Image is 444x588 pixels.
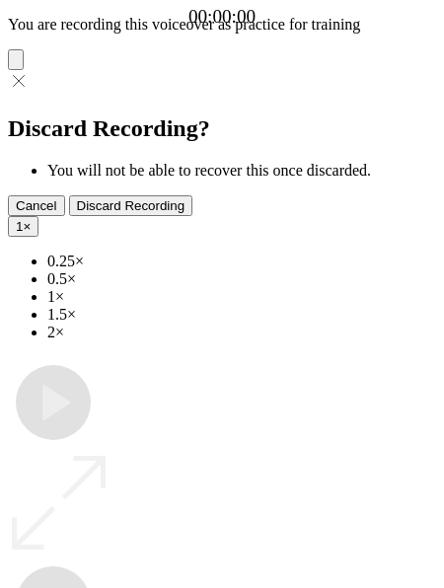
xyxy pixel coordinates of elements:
li: 1.5× [47,306,436,324]
button: Cancel [8,195,65,216]
li: 0.5× [47,270,436,288]
button: 1× [8,216,38,237]
li: You will not be able to recover this once discarded. [47,162,436,180]
li: 0.25× [47,253,436,270]
h2: Discard Recording? [8,115,436,142]
p: You are recording this voiceover as practice for training [8,16,436,34]
span: 1 [16,219,23,234]
a: 00:00:00 [188,6,256,28]
li: 2× [47,324,436,341]
li: 1× [47,288,436,306]
button: Discard Recording [69,195,193,216]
